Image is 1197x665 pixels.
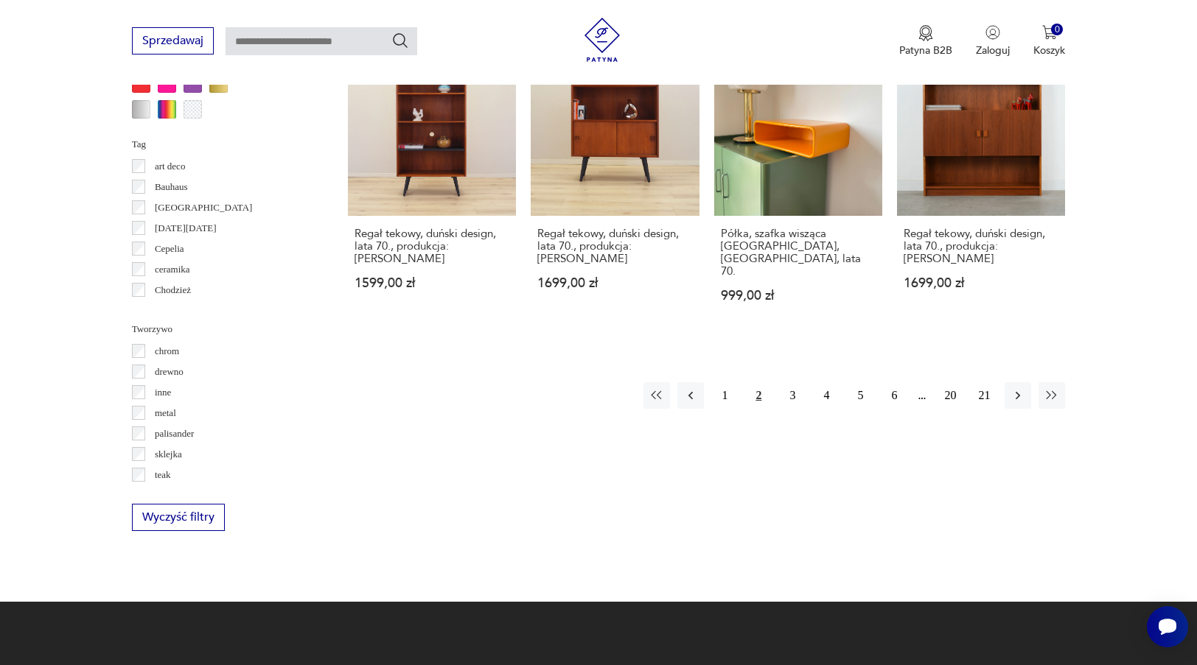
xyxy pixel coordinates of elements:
h3: Regał tekowy, duński design, lata 70., produkcja: [PERSON_NAME] [537,228,692,265]
button: 4 [813,382,840,409]
button: Zaloguj [976,25,1010,57]
p: 1599,00 zł [355,277,509,289]
a: Regał tekowy, duński design, lata 70., produkcja: DaniaRegał tekowy, duński design, lata 70., pro... [348,47,516,330]
p: 1699,00 zł [537,277,692,289]
button: Wyczyść filtry [132,504,225,531]
p: art deco [155,158,186,175]
img: Ikona medalu [918,25,933,41]
button: 20 [937,382,963,409]
p: 999,00 zł [721,289,876,302]
button: 5 [847,382,873,409]
p: [GEOGRAPHIC_DATA] [155,200,253,216]
p: tworzywo sztuczne [155,488,228,504]
p: Chodzież [155,282,191,298]
button: 0Koszyk [1033,25,1065,57]
p: sklejka [155,446,182,462]
img: Patyna - sklep z meblami i dekoracjami vintage [580,18,624,62]
p: Tag [132,136,313,152]
p: Bauhaus [155,179,188,195]
p: Tworzywo [132,321,313,337]
button: 21 [971,382,997,409]
p: Cepelia [155,241,184,257]
img: Ikona koszyka [1042,25,1057,40]
a: Ikona medaluPatyna B2B [899,25,952,57]
h3: Regał tekowy, duński design, lata 70., produkcja: [PERSON_NAME] [355,228,509,265]
a: Regał tekowy, duński design, lata 70., produkcja: DaniaRegał tekowy, duński design, lata 70., pro... [531,47,699,330]
p: [DATE][DATE] [155,220,217,236]
button: 3 [779,382,806,409]
p: 1699,00 zł [904,277,1058,289]
p: metal [155,405,176,421]
p: Patyna B2B [899,43,952,57]
button: Sprzedawaj [132,27,214,54]
button: Szukaj [391,32,409,49]
p: ceramika [155,261,190,278]
p: drewno [155,364,184,380]
button: 6 [881,382,907,409]
p: Koszyk [1033,43,1065,57]
button: 1 [711,382,738,409]
button: 2 [745,382,772,409]
p: Ćmielów [155,303,190,319]
iframe: Smartsupp widget button [1147,606,1188,647]
div: 0 [1051,24,1064,36]
p: inne [155,384,171,401]
h3: Regał tekowy, duński design, lata 70., produkcja: [PERSON_NAME] [904,228,1058,265]
img: Ikonka użytkownika [985,25,1000,40]
p: Zaloguj [976,43,1010,57]
a: Regał tekowy, duński design, lata 70., produkcja: DaniaRegał tekowy, duński design, lata 70., pro... [897,47,1065,330]
p: chrom [155,343,179,359]
h3: Półka, szafka wisząca [GEOGRAPHIC_DATA], [GEOGRAPHIC_DATA], lata 70. [721,228,876,278]
p: teak [155,467,171,483]
p: palisander [155,426,194,442]
button: Patyna B2B [899,25,952,57]
a: Sprzedawaj [132,37,214,47]
a: Półka, szafka wisząca Schöninger, Niemcy, lata 70.Półka, szafka wisząca [GEOGRAPHIC_DATA], [GEOGR... [714,47,882,330]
